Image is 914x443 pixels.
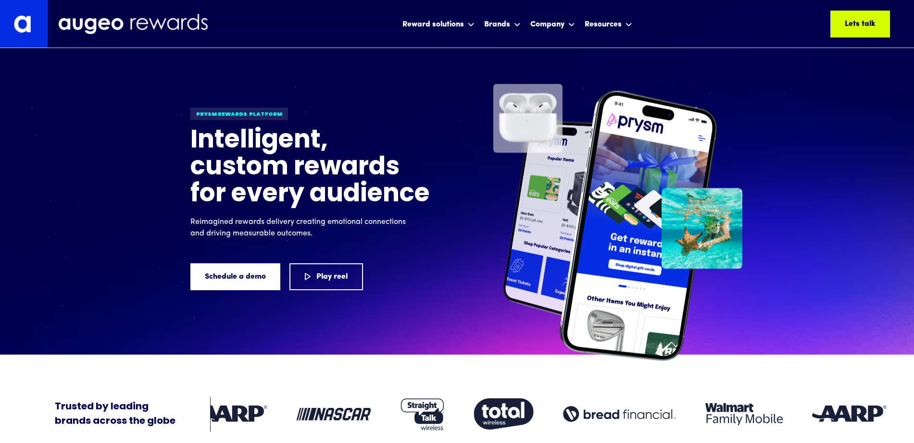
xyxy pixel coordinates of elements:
div: Brands [484,19,510,30]
div: Reward solutions [402,19,464,30]
div: Prysm Rewards platform [190,108,288,120]
div: Company [528,11,577,37]
p: Reimagined rewards delivery creating emotional connections and driving measurable outcomes. [190,216,412,239]
div: Brands [482,11,523,37]
div: Company [530,19,564,30]
img: Client logo: Walmart Family Mobile [705,403,783,425]
div: Resources [585,19,622,30]
div: Resources [582,11,635,37]
div: Trusted by leading brands across the globe [55,400,175,429]
a: Schedule a demo [190,263,280,290]
div: Reward solutions [400,11,477,37]
h1: Intelligent, custom rewards for every audience [190,128,431,209]
a: Lets talk [830,11,890,37]
a: Play reel [289,263,363,290]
